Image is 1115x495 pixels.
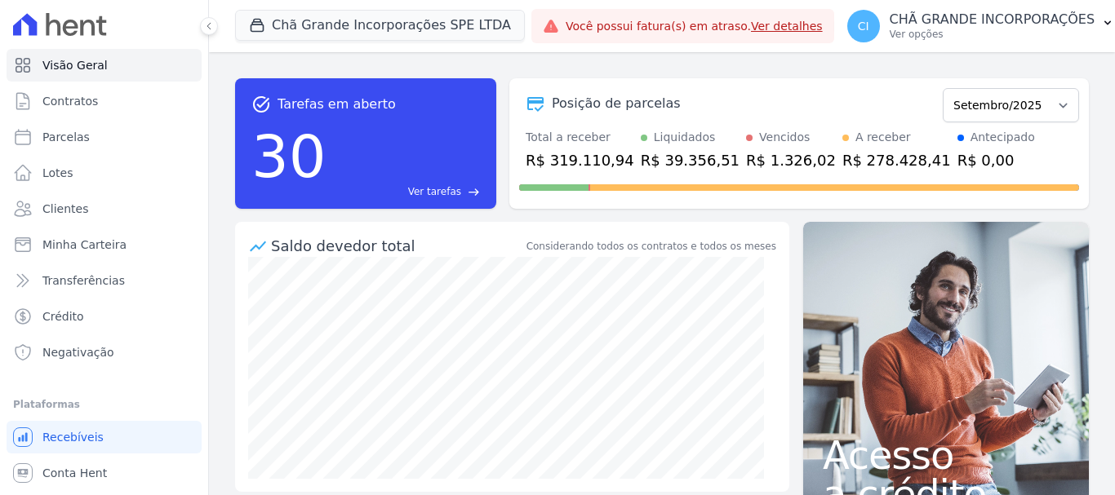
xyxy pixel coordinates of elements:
div: R$ 0,00 [957,149,1035,171]
a: Conta Hent [7,457,202,489]
div: Saldo devedor total [271,235,523,257]
div: R$ 39.356,51 [641,149,740,171]
div: R$ 278.428,41 [842,149,951,171]
span: Ver tarefas [408,184,461,199]
div: Posição de parcelas [552,94,681,113]
span: Crédito [42,308,84,325]
a: Negativação [7,336,202,369]
span: Conta Hent [42,465,107,481]
span: Lotes [42,165,73,181]
span: Transferências [42,272,125,289]
div: Plataformas [13,395,195,414]
span: Negativação [42,344,114,360]
div: Antecipado [971,129,1035,146]
div: Considerando todos os contratos e todos os meses [526,239,776,254]
a: Parcelas [7,121,202,153]
span: Contratos [42,93,98,109]
p: CHÃ GRANDE INCORPORAÇÕES [890,11,1095,28]
span: CI [858,20,869,32]
span: Visão Geral [42,57,108,73]
span: Recebíveis [42,429,104,445]
button: Chã Grande Incorporações SPE LTDA [235,10,525,41]
span: Acesso [823,435,1069,475]
a: Minha Carteira [7,228,202,261]
a: Visão Geral [7,49,202,82]
p: Ver opções [890,28,1095,41]
a: Clientes [7,192,202,225]
span: Tarefas em aberto [278,95,396,114]
div: R$ 319.110,94 [526,149,634,171]
a: Contratos [7,85,202,117]
span: task_alt [251,95,271,114]
div: Liquidados [654,129,716,146]
span: east [468,186,480,198]
div: R$ 1.326,02 [746,149,836,171]
div: Vencidos [759,129,810,146]
a: Lotes [7,157,202,189]
div: 30 [251,114,327,199]
span: Clientes [42,201,88,217]
span: Minha Carteira [42,236,127,253]
a: Crédito [7,300,202,333]
span: Você possui fatura(s) em atraso. [566,18,823,35]
a: Ver detalhes [751,20,823,33]
a: Transferências [7,264,202,297]
div: Total a receber [526,129,634,146]
a: Recebíveis [7,421,202,453]
a: Ver tarefas east [333,184,480,199]
span: Parcelas [42,129,90,145]
div: A receber [855,129,911,146]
